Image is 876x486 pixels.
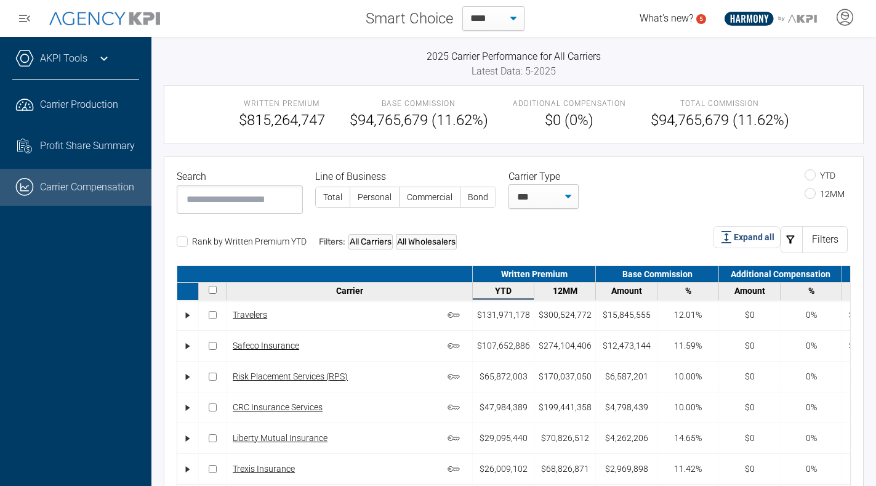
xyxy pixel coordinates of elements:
a: Trexis Insurance [233,463,295,476]
div: $300,524,772 [539,309,592,322]
span: What's new? [640,12,693,24]
span: $94,765,679 (11.62%) [651,109,789,131]
div: $4,798,439 [605,401,648,414]
div: Additional Compensation [719,266,842,282]
div: $0 [745,463,755,476]
div: $6,587,201 [605,370,648,383]
span: Core carrier [448,402,466,414]
span: Total Commission [651,98,789,109]
div: Amount [722,286,777,296]
span: 12 months data from the last reported month [553,286,577,296]
label: Personal [350,187,399,207]
div: 11.42% [674,463,702,476]
div: • [183,397,193,418]
div: $0 [745,432,755,445]
div: Filters: [319,234,457,249]
a: Travelers [233,309,267,322]
div: All Carriers [348,234,393,249]
span: Core carrier [448,371,466,383]
div: 12.01% [674,309,702,322]
span: Core carrier [448,340,466,352]
span: $0 (0%) [513,109,626,131]
span: Core carrier [448,463,466,476]
a: Liberty Mutual Insurance [233,432,327,445]
div: $26,009,102 [480,463,528,476]
h3: 2025 Carrier Performance for All Carriers [164,49,864,64]
text: 5 [699,15,703,22]
div: $29,095,440 [480,432,528,445]
div: $15,845,555 [603,309,651,322]
div: • [183,366,193,387]
div: All Wholesalers [396,234,457,249]
div: $0 [745,401,755,414]
div: $12,473,144 [603,339,651,352]
span: Carrier Production [40,97,118,112]
span: Written Premium [239,98,325,109]
label: Bond [460,187,496,207]
label: Rank by Written Premium YTD [177,237,307,246]
span: Expand all [734,231,774,244]
div: Amount [599,286,654,296]
div: $199,441,358 [539,401,592,414]
div: 0% [806,370,817,383]
div: 14.65% [674,432,702,445]
div: • [183,458,193,480]
div: 0% [806,432,817,445]
div: 10.00% [674,370,702,383]
legend: Line of Business [315,169,496,184]
label: 12MM [805,189,845,199]
span: Additional Compensation [513,98,626,109]
div: % [661,286,715,296]
div: $131,971,178 [477,309,530,322]
div: $47,984,389 [480,401,528,414]
label: Total [316,187,350,207]
div: Filters [802,226,848,253]
a: AKPI Tools [40,51,87,66]
img: AgencyKPI [49,12,160,26]
div: • [183,427,193,449]
div: • [183,304,193,326]
span: Smart Choice [366,7,453,30]
div: 0% [806,309,817,322]
label: Search [177,169,211,184]
div: 10.00% [674,401,702,414]
a: Safeco Insurance [233,339,299,352]
label: Carrier Type [508,169,565,184]
span: Latest Data: 5-2025 [472,65,556,77]
label: YTD [805,171,835,180]
a: Risk Placement Services (RPS) [233,370,348,383]
div: $0 [745,309,755,322]
a: CRC Insurance Services [233,401,323,414]
div: $0 [745,370,755,383]
div: $107,652,886 [477,339,530,352]
div: Carrier [230,286,469,296]
div: $65,872,003 [480,370,528,383]
span: Core carrier [448,309,466,322]
div: 11.59% [674,339,702,352]
div: • [183,335,193,357]
div: $0 [745,339,755,352]
button: Expand all [713,226,781,248]
div: 0% [806,401,817,414]
button: Filters [781,226,848,253]
div: 0% [806,463,817,476]
span: Base Commission [350,98,488,109]
div: YTD [476,286,531,296]
div: $2,969,898 [605,463,648,476]
div: $274,104,406 [539,339,592,352]
div: $70,826,512 [541,432,589,445]
a: 5 [696,14,706,24]
span: Core carrier [448,432,466,445]
div: 0% [806,339,817,352]
span: $815,264,747 [239,109,325,131]
div: Base Commission [596,266,719,282]
span: Profit Share Summary [40,139,135,153]
span: $94,765,679 (11.62%) [350,109,488,131]
div: % [784,286,838,296]
div: $170,037,050 [539,370,592,383]
div: Written Premium [473,266,596,282]
div: $4,262,206 [605,432,648,445]
div: $68,826,871 [541,463,589,476]
label: Commercial [400,187,460,207]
